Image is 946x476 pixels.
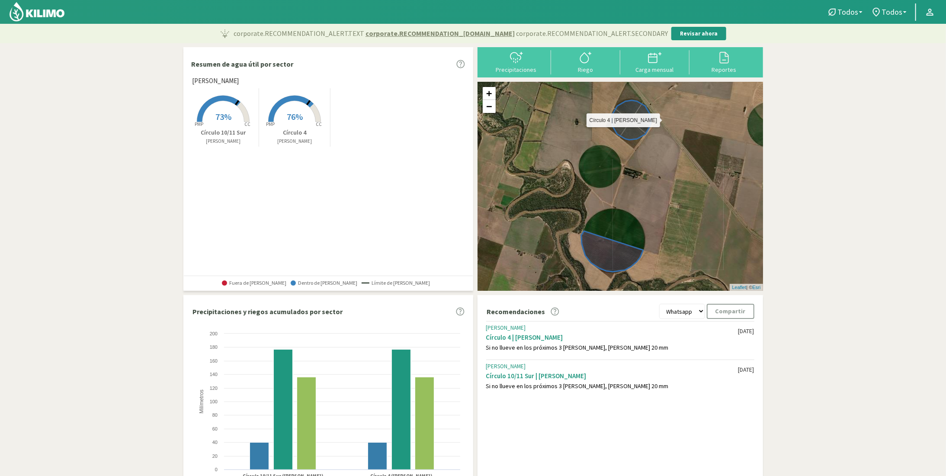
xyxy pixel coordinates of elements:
[486,325,738,331] div: [PERSON_NAME]
[732,285,746,290] a: Leaflet
[623,67,687,73] div: Carga mensual
[316,122,322,128] tspan: CC
[671,27,726,41] button: Revisar ahora
[738,366,754,373] div: [DATE]
[193,306,343,317] p: Precipitaciones y riegos acumulados por sector
[266,122,275,128] tspan: PMP
[483,87,496,100] a: Zoom in
[209,344,217,350] text: 180
[689,50,759,73] button: Reportes
[198,390,204,414] text: Milímetros
[287,111,303,122] span: 76%
[486,344,738,351] div: Si no llueve en los próximos 3 [PERSON_NAME], [PERSON_NAME] 20 mm
[209,358,217,363] text: 160
[192,59,294,69] p: Resumen de agua útil por sector
[482,50,551,73] button: Precipitaciones
[362,280,430,286] span: Límite de [PERSON_NAME]
[486,363,738,370] div: [PERSON_NAME]
[245,122,251,128] tspan: CC
[222,280,286,286] span: Fuera de [PERSON_NAME]
[738,328,754,335] div: [DATE]
[212,440,217,445] text: 40
[209,372,217,377] text: 140
[259,138,330,145] p: [PERSON_NAME]
[837,7,858,16] span: Todos
[188,138,259,145] p: [PERSON_NAME]
[366,28,515,39] span: corporate.RECOMMENDATION_[DOMAIN_NAME]
[486,383,738,390] div: Si no llueve en los próximos 3 [PERSON_NAME], [PERSON_NAME] 20 mm
[516,28,668,39] span: corporate.RECOMMENDATION_ALERT.SECONDARY
[730,284,763,291] div: | ©
[212,412,217,418] text: 80
[291,280,357,286] span: Dentro de [PERSON_NAME]
[212,426,217,431] text: 60
[554,67,618,73] div: Riego
[692,67,756,73] div: Reportes
[209,399,217,404] text: 100
[234,28,668,39] p: corporate.RECOMMENDATION_ALERT.TEXT
[195,122,203,128] tspan: PMP
[212,453,217,459] text: 20
[209,386,217,391] text: 120
[192,76,239,86] span: [PERSON_NAME]
[484,67,548,73] div: Precipitaciones
[9,1,65,22] img: Kilimo
[486,333,738,341] div: Círculo 4 | [PERSON_NAME]
[882,7,902,16] span: Todos
[215,111,231,122] span: 73%
[215,467,217,472] text: 0
[620,50,689,73] button: Carga mensual
[188,128,259,137] p: Círculo 10/11 Sur
[483,100,496,113] a: Zoom out
[487,306,545,317] p: Recomendaciones
[486,372,738,380] div: Círculo 10/11 Sur | [PERSON_NAME]
[680,29,718,38] p: Revisar ahora
[753,285,761,290] a: Esri
[551,50,620,73] button: Riego
[259,128,330,137] p: Círculo 4
[209,331,217,336] text: 200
